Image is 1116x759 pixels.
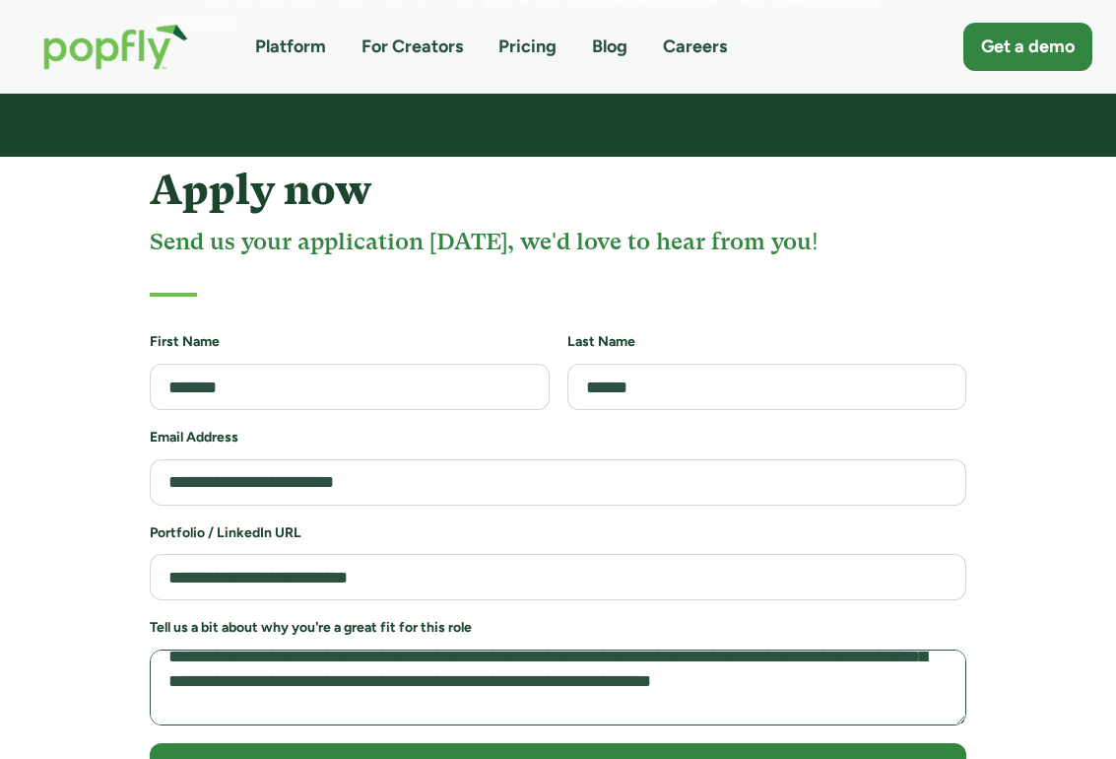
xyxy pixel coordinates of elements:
a: Get a demo [963,23,1092,71]
a: Pricing [498,34,557,59]
h6: Portfolio / LinkedIn URL [150,523,966,543]
a: Platform [255,34,326,59]
h6: Email Address [150,428,966,448]
h6: First Name [150,332,550,352]
a: home [24,4,208,90]
h4: Send us your application [DATE], we'd love to hear from you! [150,226,966,257]
a: For Creators [361,34,463,59]
a: Careers [663,34,727,59]
h4: Apply now [150,167,966,214]
a: Blog [592,34,627,59]
h6: Tell us a bit about why you're a great fit for this role [150,618,966,638]
div: Get a demo [981,34,1075,59]
h6: Last Name [567,332,967,352]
